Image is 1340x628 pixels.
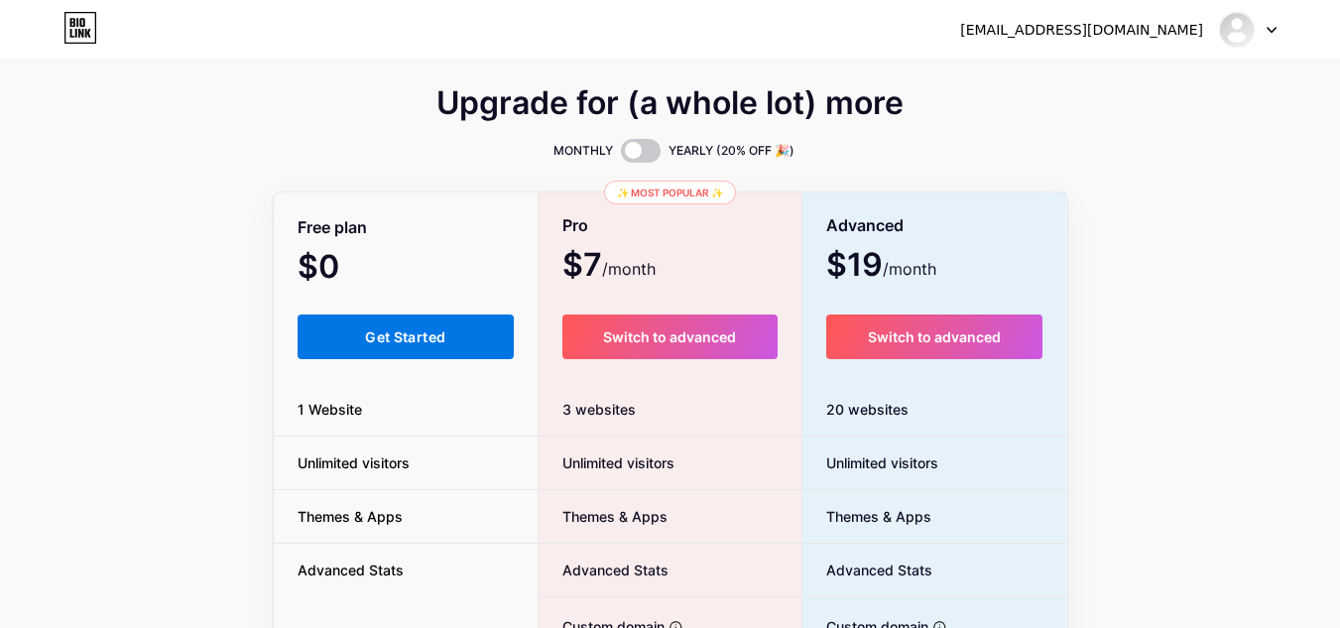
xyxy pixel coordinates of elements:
[298,314,515,359] button: Get Started
[274,560,427,580] span: Advanced Stats
[826,208,904,243] span: Advanced
[883,257,936,281] span: /month
[365,328,445,345] span: Get Started
[553,141,613,161] span: MONTHLY
[298,210,367,245] span: Free plan
[274,506,426,527] span: Themes & Apps
[539,452,674,473] span: Unlimited visitors
[826,253,936,281] span: $19
[960,20,1203,41] div: [EMAIL_ADDRESS][DOMAIN_NAME]
[539,560,669,580] span: Advanced Stats
[802,383,1067,437] div: 20 websites
[604,181,736,204] div: ✨ Most popular ✨
[562,314,778,359] button: Switch to advanced
[802,452,938,473] span: Unlimited visitors
[802,560,932,580] span: Advanced Stats
[539,383,801,437] div: 3 websites
[868,328,1001,345] span: Switch to advanced
[298,255,393,283] span: $0
[274,452,433,473] span: Unlimited visitors
[436,91,904,115] span: Upgrade for (a whole lot) more
[826,314,1043,359] button: Switch to advanced
[1218,11,1256,49] img: lasertech
[539,506,668,527] span: Themes & Apps
[603,328,736,345] span: Switch to advanced
[562,253,656,281] span: $7
[602,257,656,281] span: /month
[802,506,931,527] span: Themes & Apps
[669,141,794,161] span: YEARLY (20% OFF 🎉)
[274,399,386,420] span: 1 Website
[562,208,588,243] span: Pro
